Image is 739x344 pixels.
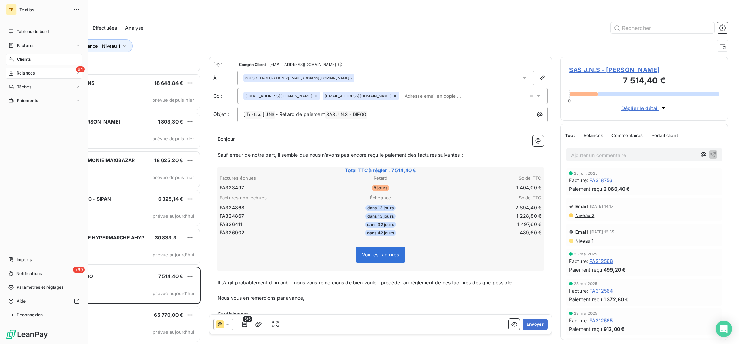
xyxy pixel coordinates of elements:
[6,296,82,307] a: Aide
[589,257,613,265] span: FA312566
[590,230,615,234] span: [DATE] 12:35
[619,104,669,112] button: Déplier le détail
[152,175,194,180] span: prévue depuis hier
[569,257,588,265] span: Facture :
[219,220,326,228] td: FA326411
[604,296,629,303] span: 1 372,80 €
[604,325,625,333] span: 912,00 €
[17,42,34,49] span: Factures
[49,235,153,240] span: AUCHAN FRANCE HYPERMARCHE AHYPER1
[569,287,588,294] span: Facture :
[325,94,392,98] span: [EMAIL_ADDRESS][DOMAIN_NAME]
[575,238,593,244] span: Niveau 1
[575,213,594,218] span: Niveau 2
[158,196,183,202] span: 6 325,14 €
[93,24,117,31] span: Effectuées
[611,22,714,33] input: Rechercher
[435,175,542,182] th: Solde TTC
[125,24,143,31] span: Analyse
[17,312,43,318] span: Déconnexion
[152,97,194,103] span: prévue depuis hier
[219,167,543,174] span: Total TTC à régler : 7 514,40 €
[651,132,678,138] span: Portail client
[435,204,542,212] td: 2 894,40 €
[263,111,264,117] span: ]
[568,98,571,104] span: 0
[365,205,396,211] span: dans 13 jours
[589,287,613,294] span: FA312564
[17,98,38,104] span: Paiements
[217,152,463,158] span: Sauf erreur de notre part, il semble que nous n’avons pas encore reçu le paiement des factures su...
[372,185,389,191] span: 8 jours
[574,282,598,286] span: 23 mai 2025
[17,56,31,62] span: Clients
[365,213,396,219] span: dans 13 jours
[73,267,85,273] span: +99
[49,157,135,163] span: SAS OUEST HARMONIE MAXIBAZAR
[213,61,237,68] span: De :
[569,317,588,324] span: Facture :
[243,111,245,117] span: [
[17,298,26,304] span: Aide
[17,29,49,35] span: Tableau de bord
[213,92,237,99] label: Cc :
[276,111,325,117] span: - Retard de paiement
[435,194,542,202] th: Solde TTC
[523,319,548,330] button: Envoyer
[435,184,542,191] td: 1 404,00 €
[569,266,602,273] span: Paiement reçu
[574,311,598,315] span: 23 mai 2025
[219,229,326,236] td: FA326902
[267,62,336,67] span: - [EMAIL_ADDRESS][DOMAIN_NAME]
[219,194,326,202] th: Factures non-échues
[17,257,32,263] span: Imports
[154,157,183,163] span: 18 625,20 €
[365,230,396,236] span: dans 42 jours
[569,296,602,303] span: Paiement reçu
[17,84,31,90] span: Tâches
[327,175,434,182] th: Retard
[152,136,194,141] span: prévue depuis hier
[402,91,482,101] input: Adresse email en copie ...
[569,75,719,88] h3: 7 514,40 €
[16,271,42,277] span: Notifications
[217,136,235,142] span: Bonjour
[153,291,194,296] span: prévue aujourd’hui
[155,235,184,240] span: 30 833,32 €
[584,132,603,138] span: Relances
[6,329,48,340] img: Logo LeanPay
[220,184,244,191] span: FA323497
[569,177,588,184] span: Facture :
[219,175,326,182] th: Factures échues
[365,222,396,228] span: dans 32 jours
[569,325,602,333] span: Paiement reçu
[213,111,229,117] span: Objet :
[154,80,183,86] span: 18 648,84 €
[604,185,630,193] span: 2 066,40 €
[569,65,719,75] span: SAS J.N.S - [PERSON_NAME]
[604,266,626,273] span: 499,20 €
[575,229,588,235] span: Email
[589,317,613,324] span: FA312565
[565,132,575,138] span: Tout
[158,273,183,279] span: 7 514,40 €
[219,204,326,212] td: FA324868
[239,62,266,67] span: Compta Client
[153,252,194,257] span: prévue aujourd’hui
[49,39,133,52] button: Niveau de relance : Niveau 1
[158,119,183,125] span: 1 803,30 €
[17,284,63,291] span: Paramètres et réglages
[327,194,434,202] th: Échéance
[621,105,659,112] span: Déplier le détail
[435,212,542,220] td: 1 228,80 €
[574,171,598,175] span: 25 juil. 2025
[265,111,275,119] span: JNS
[76,66,85,72] span: 64
[569,185,602,193] span: Paiement reçu
[19,7,69,12] span: Textiss
[6,4,17,15] div: TE
[154,312,183,318] span: 65 770,00 €
[574,252,598,256] span: 23 mai 2025
[245,94,312,98] span: [EMAIL_ADDRESS][DOMAIN_NAME]
[219,212,326,220] td: FA324867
